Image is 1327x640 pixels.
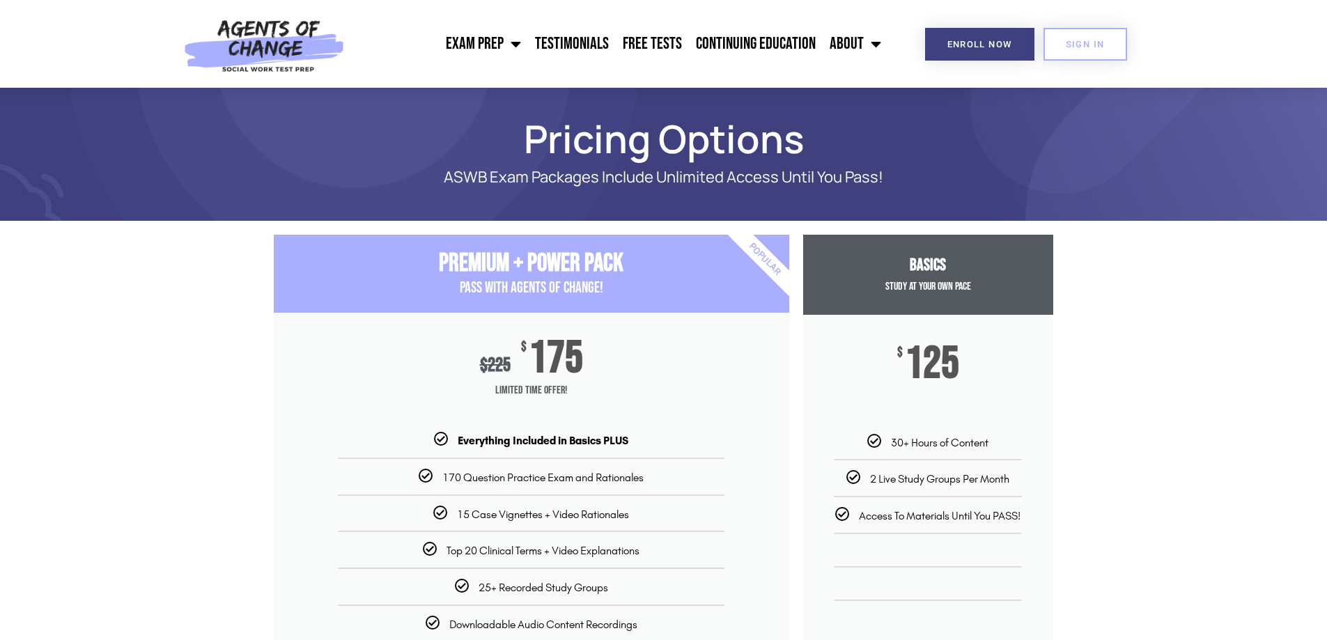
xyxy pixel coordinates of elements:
[528,26,616,61] a: Testimonials
[684,179,845,340] div: Popular
[323,169,1005,186] p: ASWB Exam Packages Include Unlimited Access Until You Pass!
[891,436,988,449] span: 30+ Hours of Content
[947,40,1012,49] span: Enroll Now
[823,26,888,61] a: About
[529,341,583,377] span: 175
[689,26,823,61] a: Continuing Education
[480,354,511,377] div: 225
[521,341,527,354] span: $
[457,508,629,521] span: 15 Case Vignettes + Video Rationales
[803,256,1053,276] h3: Basics
[885,280,971,293] span: Study at your Own Pace
[274,377,789,405] span: Limited Time Offer!
[439,26,528,61] a: Exam Prep
[925,28,1034,61] a: Enroll Now
[905,346,959,382] span: 125
[267,123,1061,155] h1: Pricing Options
[458,434,628,447] b: Everything Included in Basics PLUS
[859,509,1021,522] span: Access To Materials Until You PASS!
[480,354,488,377] span: $
[442,471,644,484] span: 170 Question Practice Exam and Rationales
[1066,40,1105,49] span: SIGN IN
[447,544,639,557] span: Top 20 Clinical Terms + Video Explanations
[897,346,903,360] span: $
[1043,28,1127,61] a: SIGN IN
[616,26,689,61] a: Free Tests
[870,472,1009,485] span: 2 Live Study Groups Per Month
[460,279,603,297] span: PASS with AGENTS OF CHANGE!
[274,249,789,279] h3: Premium + Power Pack
[449,618,637,631] span: Downloadable Audio Content Recordings
[352,26,888,61] nav: Menu
[479,581,608,594] span: 25+ Recorded Study Groups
